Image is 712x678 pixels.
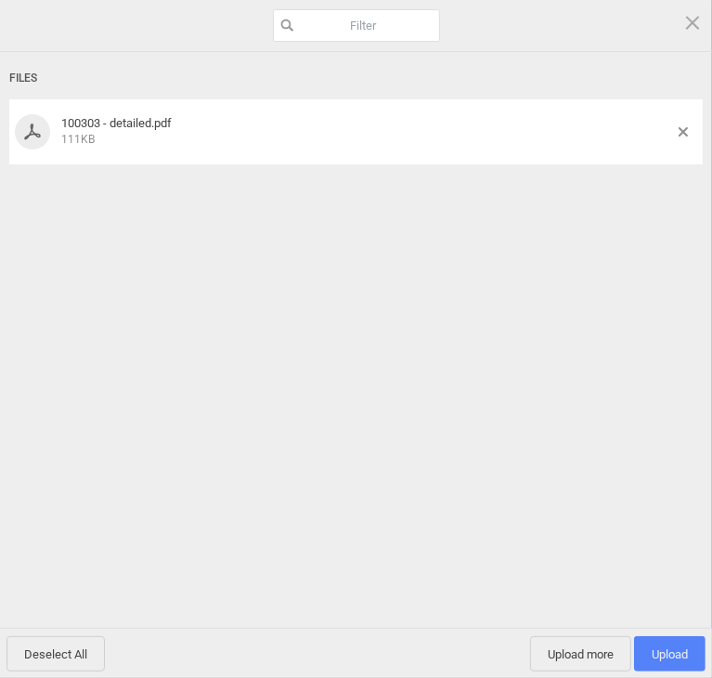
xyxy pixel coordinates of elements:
span: Upload [634,636,706,671]
span: Deselect All [6,636,105,671]
div: Files [9,61,703,96]
span: Upload [652,647,688,661]
span: 111KB [61,133,95,146]
span: Click here or hit ESC to close picker [682,12,703,33]
span: 100303 - detailed.pdf [61,116,172,130]
input: Filter [273,9,440,42]
div: 100303 - detailed.pdf [56,116,679,147]
span: Upload more [530,636,631,671]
